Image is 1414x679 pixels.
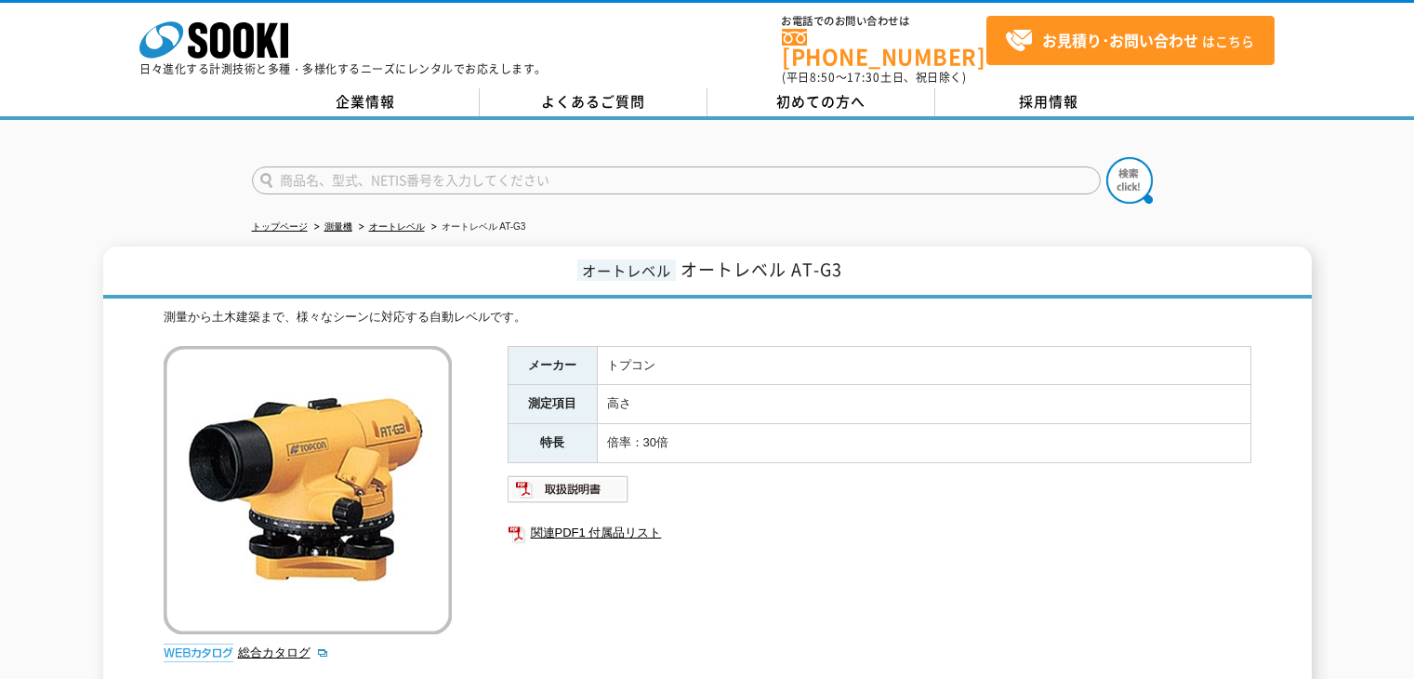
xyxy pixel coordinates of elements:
[164,644,233,662] img: webカタログ
[782,69,966,86] span: (平日 ～ 土日、祝日除く)
[597,424,1250,463] td: 倍率：30倍
[681,257,842,282] span: オートレベル AT-G3
[810,69,836,86] span: 8:50
[597,346,1250,385] td: トプコン
[577,260,676,281] span: オートレベル
[782,16,986,27] span: お電話でのお問い合わせは
[252,166,1101,194] input: 商品名、型式、NETIS番号を入力してください
[508,521,1251,545] a: 関連PDF1 付属品リスト
[164,308,1251,327] div: 測量から土木建築まで、様々なシーンに対応する自動レベルです。
[782,29,986,67] a: [PHONE_NUMBER]
[508,486,629,500] a: 取扱説明書
[1005,27,1254,55] span: はこちら
[369,221,425,232] a: オートレベル
[1042,29,1198,51] strong: お見積り･お問い合わせ
[324,221,352,232] a: 測量機
[164,346,452,634] img: オートレベル AT-G3
[776,91,866,112] span: 初めての方へ
[508,346,597,385] th: メーカー
[597,385,1250,424] td: 高さ
[139,63,547,74] p: 日々進化する計測技術と多種・多様化するニーズにレンタルでお応えします。
[847,69,880,86] span: 17:30
[935,88,1163,116] a: 採用情報
[508,424,597,463] th: 特長
[707,88,935,116] a: 初めての方へ
[252,221,308,232] a: トップページ
[1106,157,1153,204] img: btn_search.png
[508,474,629,504] img: 取扱説明書
[480,88,707,116] a: よくあるご質問
[428,218,526,237] li: オートレベル AT-G3
[252,88,480,116] a: 企業情報
[986,16,1275,65] a: お見積り･お問い合わせはこちら
[508,385,597,424] th: 測定項目
[238,646,329,659] a: 総合カタログ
